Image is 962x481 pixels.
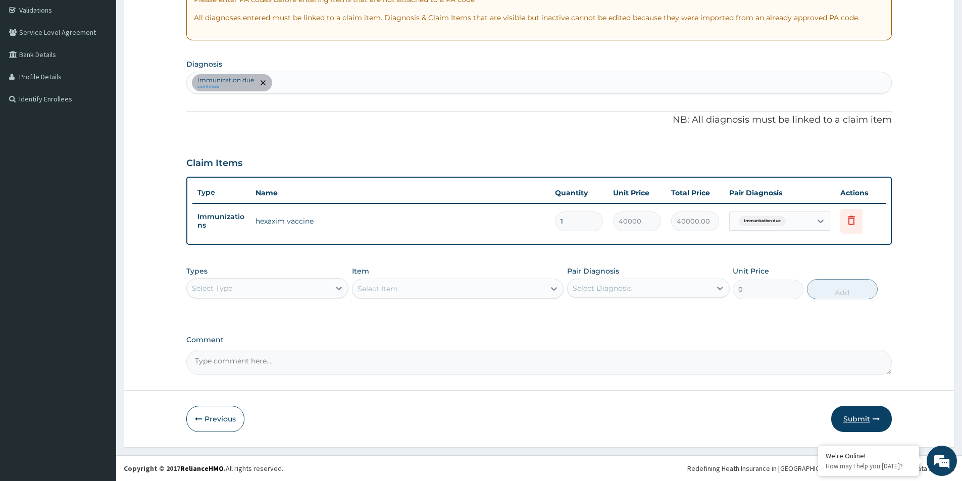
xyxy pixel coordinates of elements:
[739,216,786,226] span: Immunization due
[807,279,878,299] button: Add
[826,462,912,470] p: How may I help you today?
[197,84,254,89] small: confirmed
[186,59,222,69] label: Diagnosis
[687,463,954,473] div: Redefining Heath Insurance in [GEOGRAPHIC_DATA] using Telemedicine and Data Science!
[166,5,190,29] div: Minimize live chat window
[116,455,962,481] footer: All rights reserved.
[180,464,224,473] a: RelianceHMO
[250,211,550,231] td: hexaxim vaccine
[567,266,619,276] label: Pair Diagnosis
[53,57,170,70] div: Chat with us now
[186,114,892,127] p: NB: All diagnosis must be linked to a claim item
[259,78,268,87] span: remove selection option
[124,464,226,473] strong: Copyright © 2017 .
[192,283,232,293] div: Select Type
[831,406,892,432] button: Submit
[194,13,884,23] p: All diagnoses entered must be linked to a claim item. Diagnosis & Claim Items that are visible bu...
[666,183,724,203] th: Total Price
[197,76,254,84] p: Immunization due
[186,336,892,344] label: Comment
[59,127,139,229] span: We're online!
[250,183,550,203] th: Name
[186,158,242,169] h3: Claim Items
[192,183,250,202] th: Type
[192,207,250,235] td: Immunizations
[608,183,666,203] th: Unit Price
[826,451,912,460] div: We're Online!
[186,267,208,276] label: Types
[835,183,886,203] th: Actions
[19,50,41,76] img: d_794563401_company_1708531726252_794563401
[5,276,192,311] textarea: Type your message and hit 'Enter'
[352,266,369,276] label: Item
[550,183,608,203] th: Quantity
[186,406,244,432] button: Previous
[733,266,769,276] label: Unit Price
[724,183,835,203] th: Pair Diagnosis
[573,283,632,293] div: Select Diagnosis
